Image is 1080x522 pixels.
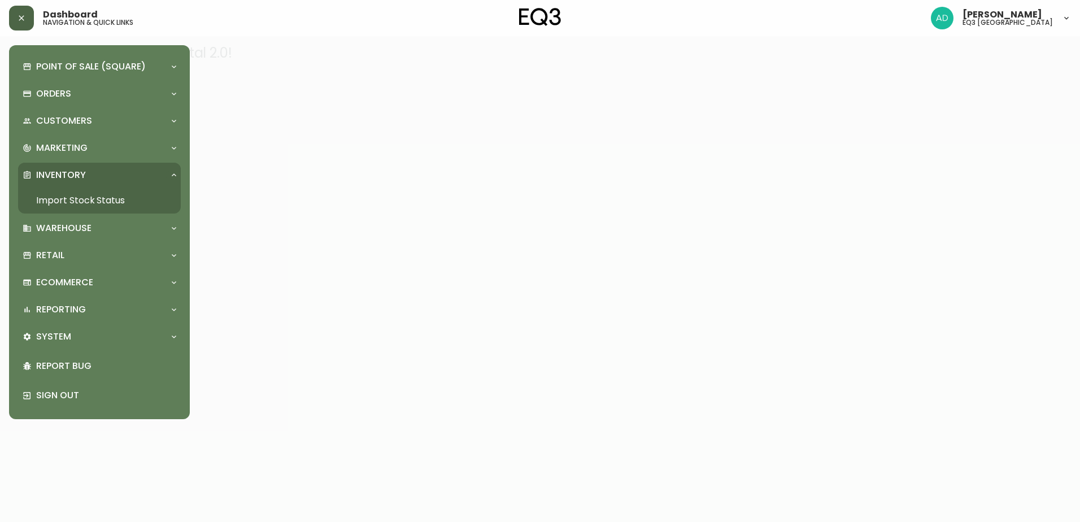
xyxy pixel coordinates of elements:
h5: navigation & quick links [43,19,133,26]
div: Point of Sale (Square) [18,54,181,79]
div: Ecommerce [18,270,181,295]
p: System [36,330,71,343]
h5: eq3 [GEOGRAPHIC_DATA] [963,19,1053,26]
span: Dashboard [43,10,98,19]
div: Retail [18,243,181,268]
div: Reporting [18,297,181,322]
div: Sign Out [18,381,181,410]
p: Inventory [36,169,86,181]
p: Customers [36,115,92,127]
div: Warehouse [18,216,181,241]
span: [PERSON_NAME] [963,10,1042,19]
p: Retail [36,249,64,262]
p: Warehouse [36,222,92,234]
img: 308eed972967e97254d70fe596219f44 [931,7,953,29]
div: Customers [18,108,181,133]
p: Point of Sale (Square) [36,60,146,73]
div: Report Bug [18,351,181,381]
div: Orders [18,81,181,106]
p: Sign Out [36,389,176,402]
p: Orders [36,88,71,100]
div: Marketing [18,136,181,160]
p: Marketing [36,142,88,154]
p: Reporting [36,303,86,316]
img: logo [519,8,561,26]
a: Import Stock Status [18,188,181,214]
div: System [18,324,181,349]
div: Inventory [18,163,181,188]
p: Report Bug [36,360,176,372]
p: Ecommerce [36,276,93,289]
